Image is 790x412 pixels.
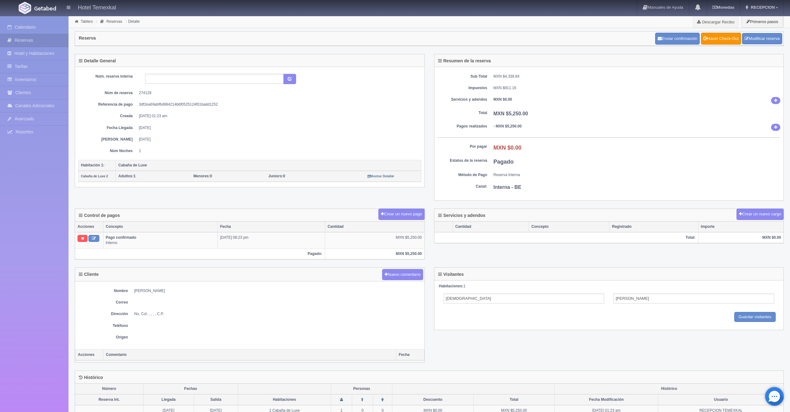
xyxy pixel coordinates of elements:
[494,159,514,165] b: Pagado
[217,222,325,232] th: Fecha
[19,2,31,14] img: Getabed
[79,375,103,380] h4: Histórico
[75,349,103,360] th: Acciones
[742,33,782,45] a: Modificar reserva
[438,272,464,277] h4: Visitantes
[658,394,783,405] th: Usuario
[392,394,473,405] th: Descuento
[79,272,99,277] h4: Cliente
[78,300,128,305] dt: Correo
[701,33,741,45] a: Hacer Check-Out
[609,222,698,232] th: Registrado
[81,175,108,178] small: Cabaña de Luxe 2
[194,394,238,405] th: Salida
[78,288,128,294] dt: Nombre
[34,6,56,11] img: Getabed
[655,33,700,45] button: Enviar confirmación
[494,74,781,79] dd: MXN $4,338.84
[693,16,738,28] a: Descargar Recibo
[79,59,116,63] h4: Detalle General
[116,160,421,171] th: Cabaña de Luxe
[613,294,774,304] input: Apellidos del Adulto
[698,232,783,243] th: MXN $0.00
[139,137,417,142] dd: [DATE]
[438,85,487,91] dt: Impuestos
[83,137,133,142] dt: [PERSON_NAME]
[103,349,396,360] th: Comentario
[434,232,698,243] th: Total:
[79,36,96,41] h4: Reserva
[75,394,143,405] th: Reserva Int.
[444,294,604,304] input: Nombre del Adulto
[438,172,487,178] dt: Método de Pago
[698,222,783,232] th: Importe
[438,213,485,218] h4: Servicios y adendos
[139,102,417,107] dd: 3df2ea69abf6d984214b6f0525124f01badd1252
[438,97,487,102] dt: Servicios y adendos
[325,222,424,232] th: Cantidad
[78,323,128,328] dt: Teléfono
[193,174,210,178] strong: Menores:
[529,222,609,232] th: Concepto
[83,125,133,131] dt: Fecha Llegada
[75,384,143,394] th: Número
[396,349,424,360] th: Fecha
[439,284,779,289] div: 1
[438,110,487,116] dt: Total
[118,174,135,178] span: 1
[79,213,120,218] h4: Control de pagos
[367,174,395,178] a: Mostrar Detalle
[494,145,522,151] b: MXN $0.00
[103,232,217,248] td: Interno
[734,312,776,322] input: Guardar visitantes
[143,384,238,394] th: Fechas
[139,125,417,131] dd: [DATE]
[238,394,331,405] th: Habitaciones
[118,174,134,178] strong: Adultos:
[268,174,285,178] span: 0
[106,19,122,24] a: Reservas
[217,232,325,248] td: [DATE] 08:23 pm
[473,394,554,405] th: Total
[378,208,424,220] button: Crear un nuevo pago
[712,5,734,10] b: Monedas
[139,90,417,96] dd: 274129
[81,19,93,24] a: Tablero
[193,174,212,178] span: 0
[106,235,136,240] b: Pago confirmado
[81,163,104,167] b: Habitación 1:
[749,5,775,10] span: RECEPCION
[75,222,103,232] th: Acciones
[134,311,421,317] dd: No, Col. , , , , C.P.
[494,97,512,102] b: MXN $0.00
[78,3,116,11] h4: Hotel Temexkal
[103,222,217,232] th: Concepto
[439,284,464,288] strong: Habitaciones:
[83,102,133,107] dt: Referencia de pago
[78,311,128,317] dt: Dirección
[83,113,133,119] dt: Creada
[124,18,141,24] li: Detalle
[494,85,781,91] dd: MXN $911.16
[83,90,133,96] dt: Núm de reserva
[555,384,783,394] th: Histórico
[494,184,522,190] b: Interna - BE
[83,74,133,79] dt: Núm. reserva interna
[143,394,194,405] th: Llegada
[382,269,423,280] button: Nuevo comentario
[325,232,424,248] td: MXN $5,250.00
[438,74,487,79] dt: Sub Total
[494,124,522,128] b: - MXN $5,250.00
[83,148,133,154] dt: Núm Noches
[75,248,325,259] th: Pagado:
[736,208,784,220] button: Crear un nuevo cargo
[438,144,487,149] dt: Por pagar
[741,16,783,28] button: Primeros pasos
[139,113,417,119] dd: [DATE] 01:23 am
[494,172,781,178] dd: Reserva Interna
[438,184,487,189] dt: Canal:
[268,174,283,178] strong: Juniors:
[331,384,392,394] th: Personas
[453,222,529,232] th: Cantidad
